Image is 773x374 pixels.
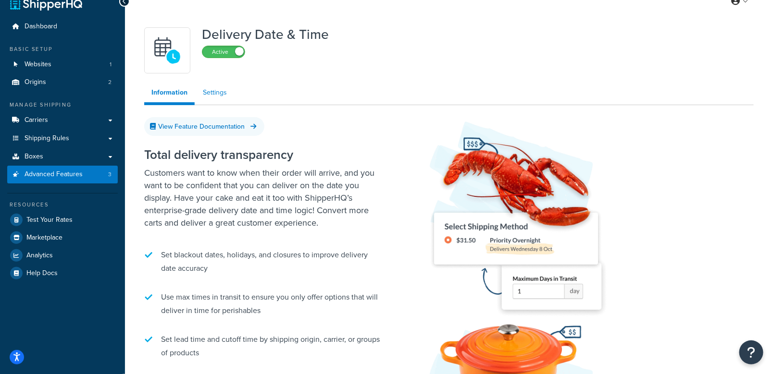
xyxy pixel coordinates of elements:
[202,46,245,58] label: Active
[108,170,112,179] span: 3
[7,111,118,129] a: Carriers
[26,252,53,260] span: Analytics
[25,134,69,143] span: Shipping Rules
[739,340,763,364] button: Open Resource Center
[7,18,118,36] a: Dashboard
[7,101,118,109] div: Manage Shipping
[25,153,43,161] span: Boxes
[7,130,118,147] a: Shipping Rules
[7,265,118,282] a: Help Docs
[7,166,118,183] li: Advanced Features
[25,23,57,31] span: Dashboard
[196,83,234,102] a: Settings
[7,148,118,166] a: Boxes
[25,78,46,86] span: Origins
[7,229,118,246] a: Marketplace
[7,56,118,73] li: Websites
[144,286,385,322] li: Use max times in transit to ensure you only offer options that will deliver in time for perishables
[26,234,62,242] span: Marketplace
[26,269,58,277] span: Help Docs
[144,328,385,364] li: Set lead time and cutoff time by shipping origin, carrier, or groups of products
[108,78,112,86] span: 2
[7,247,118,264] a: Analytics
[25,170,83,179] span: Advanced Features
[7,166,118,183] a: Advanced Features3
[144,167,385,229] p: Customers want to know when their order will arrive, and you want to be confident that you can de...
[7,201,118,209] div: Resources
[110,60,112,69] span: 1
[7,56,118,73] a: Websites1
[7,45,118,53] div: Basic Setup
[7,211,118,229] a: Test Your Rates
[150,34,184,67] img: gfkeb5ejjkALwAAAABJRU5ErkJggg==
[26,216,73,224] span: Test Your Rates
[7,73,118,91] a: Origins2
[25,116,48,124] span: Carriers
[25,60,51,69] span: Websites
[202,27,329,42] h1: Delivery Date & Time
[144,117,264,136] a: View Feature Documentation
[144,83,195,105] a: Information
[144,148,385,162] h2: Total delivery transparency
[7,73,118,91] li: Origins
[144,243,385,280] li: Set blackout dates, holidays, and closures to improve delivery date accuracy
